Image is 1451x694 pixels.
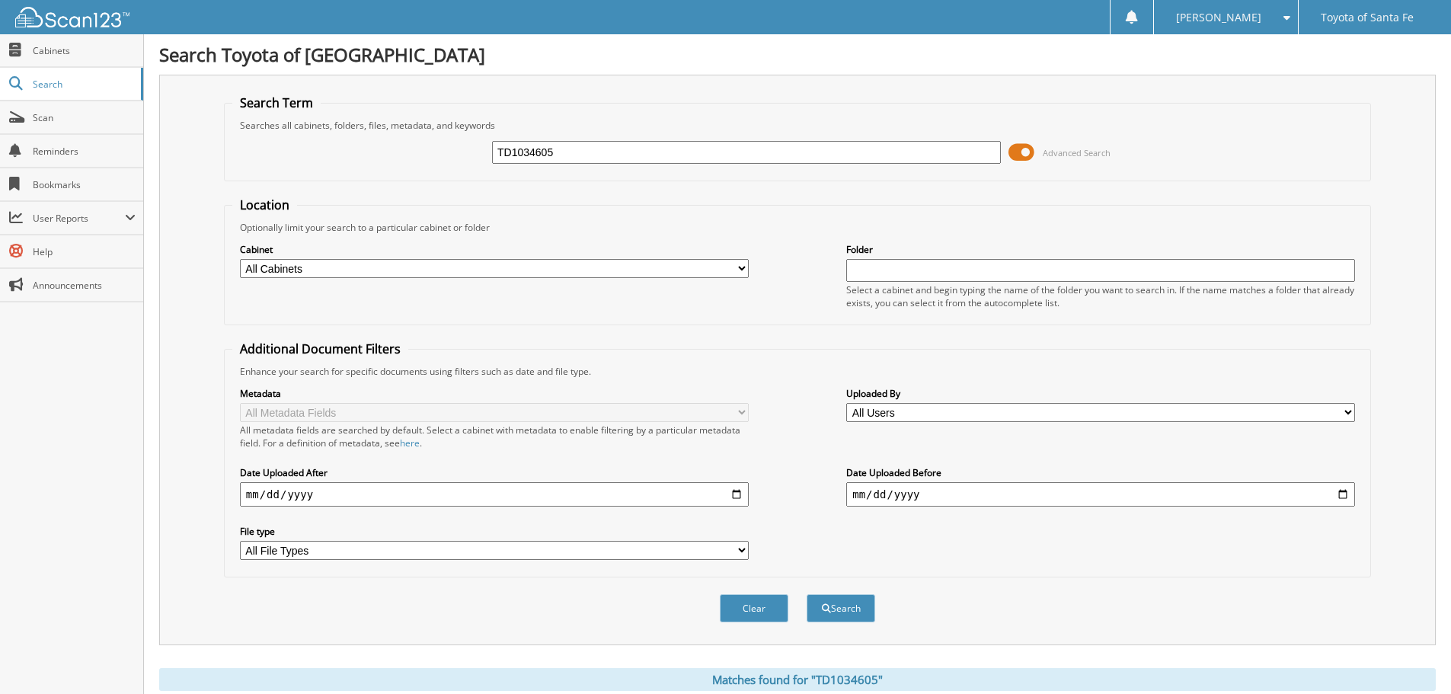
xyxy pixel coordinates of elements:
[33,245,136,258] span: Help
[1043,147,1111,158] span: Advanced Search
[846,243,1355,256] label: Folder
[33,78,133,91] span: Search
[240,424,749,449] div: All metadata fields are searched by default. Select a cabinet with metadata to enable filtering b...
[240,482,749,507] input: start
[846,482,1355,507] input: end
[846,466,1355,479] label: Date Uploaded Before
[232,341,408,357] legend: Additional Document Filters
[846,387,1355,400] label: Uploaded By
[240,466,749,479] label: Date Uploaded After
[232,94,321,111] legend: Search Term
[15,7,129,27] img: scan123-logo-white.svg
[159,668,1436,691] div: Matches found for "TD1034605"
[33,111,136,124] span: Scan
[232,365,1363,378] div: Enhance your search for specific documents using filters such as date and file type.
[720,594,788,622] button: Clear
[33,178,136,191] span: Bookmarks
[33,145,136,158] span: Reminders
[1321,13,1414,22] span: Toyota of Santa Fe
[33,44,136,57] span: Cabinets
[1176,13,1261,22] span: [PERSON_NAME]
[232,119,1363,132] div: Searches all cabinets, folders, files, metadata, and keywords
[846,283,1355,309] div: Select a cabinet and begin typing the name of the folder you want to search in. If the name match...
[232,197,297,213] legend: Location
[807,594,875,622] button: Search
[240,243,749,256] label: Cabinet
[159,42,1436,67] h1: Search Toyota of [GEOGRAPHIC_DATA]
[33,279,136,292] span: Announcements
[232,221,1363,234] div: Optionally limit your search to a particular cabinet or folder
[240,387,749,400] label: Metadata
[240,525,749,538] label: File type
[400,437,420,449] a: here
[33,212,125,225] span: User Reports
